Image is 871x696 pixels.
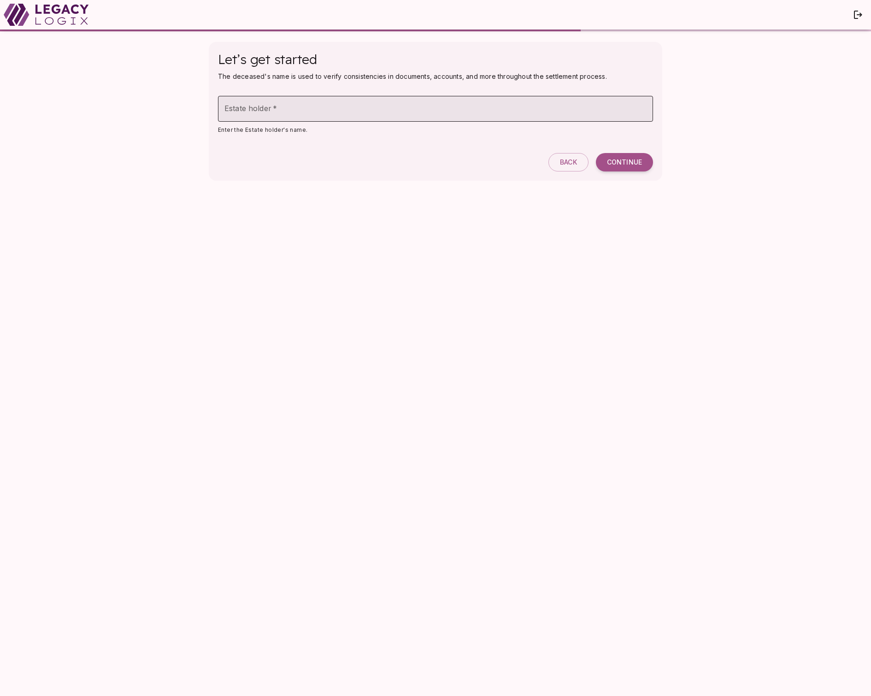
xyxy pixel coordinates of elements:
span: Back [560,158,577,166]
span: Continue [607,158,642,166]
span: Let’s get started [218,51,317,67]
button: Back [548,153,589,171]
button: Continue [596,153,653,171]
span: Enter the Estate holder's name. [218,126,307,133]
span: The deceased's name is used to verify consistencies in documents, accounts, and more throughout t... [218,72,607,80]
